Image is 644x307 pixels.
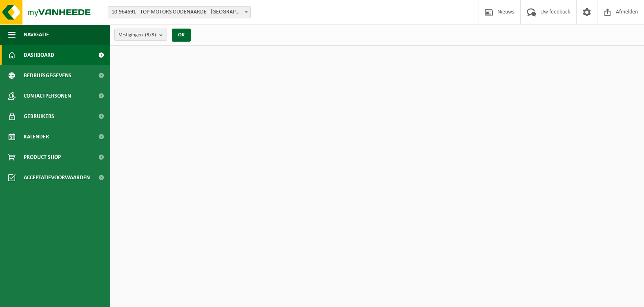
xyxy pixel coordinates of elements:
span: Product Shop [24,147,61,167]
button: Vestigingen(3/3) [114,29,167,41]
span: Bedrijfsgegevens [24,65,71,86]
span: Kalender [24,127,49,147]
span: 10-964691 - TOP MOTORS OUDENAARDE - OUDENAARDE [108,7,250,18]
span: Acceptatievoorwaarden [24,167,90,188]
span: Gebruikers [24,106,54,127]
span: 10-964691 - TOP MOTORS OUDENAARDE - OUDENAARDE [108,6,251,18]
button: OK [172,29,191,42]
span: Vestigingen [119,29,156,41]
span: Contactpersonen [24,86,71,106]
span: Navigatie [24,24,49,45]
span: Dashboard [24,45,54,65]
count: (3/3) [145,32,156,38]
